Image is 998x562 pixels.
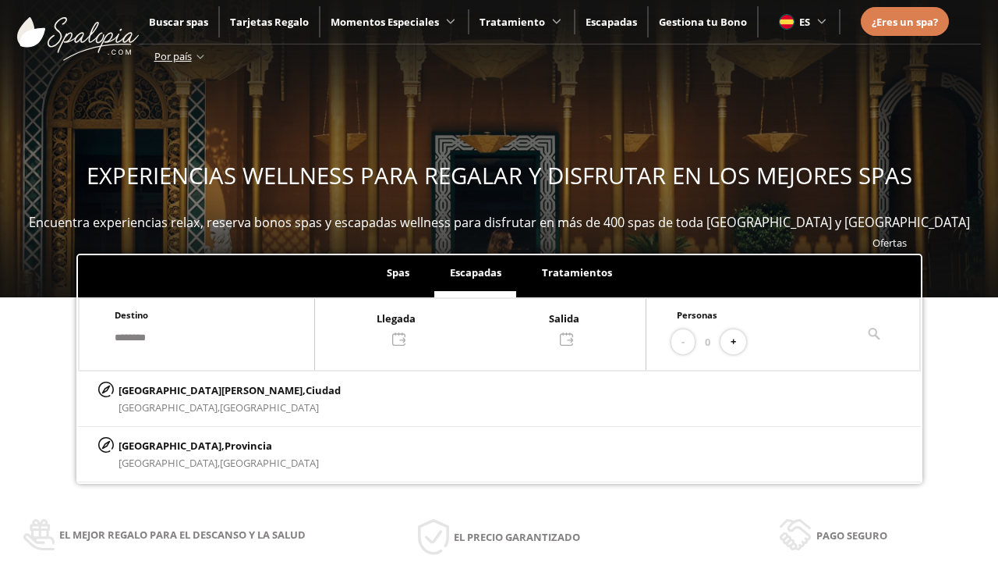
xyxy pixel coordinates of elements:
[872,15,938,29] span: ¿Eres un spa?
[87,160,912,191] span: EXPERIENCIAS WELLNESS PARA REGALAR Y DISFRUTAR EN LOS MEJORES SPAS
[220,456,319,470] span: [GEOGRAPHIC_DATA]
[306,383,341,397] span: Ciudad
[230,15,309,29] a: Tarjetas Regalo
[119,400,220,414] span: [GEOGRAPHIC_DATA],
[816,527,887,544] span: Pago seguro
[872,13,938,30] a: ¿Eres un spa?
[17,2,139,61] img: ImgLogoSpalopia.BvClDcEz.svg
[119,437,319,454] p: [GEOGRAPHIC_DATA],
[720,329,746,355] button: +
[225,439,272,453] span: Provincia
[115,309,148,321] span: Destino
[220,400,319,414] span: [GEOGRAPHIC_DATA]
[29,214,970,231] span: Encuentra experiencias relax, reserva bonos spas y escapadas wellness para disfrutar en más de 40...
[872,236,907,250] a: Ofertas
[387,265,409,279] span: Spas
[454,528,580,546] span: El precio garantizado
[119,382,341,399] p: [GEOGRAPHIC_DATA][PERSON_NAME],
[705,333,710,350] span: 0
[59,526,306,543] span: El mejor regalo para el descanso y la salud
[586,15,637,29] a: Escapadas
[677,309,717,321] span: Personas
[149,15,208,29] a: Buscar spas
[542,265,612,279] span: Tratamientos
[671,329,695,355] button: -
[450,265,501,279] span: Escapadas
[154,49,192,63] span: Por país
[659,15,747,29] a: Gestiona tu Bono
[119,456,220,470] span: [GEOGRAPHIC_DATA],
